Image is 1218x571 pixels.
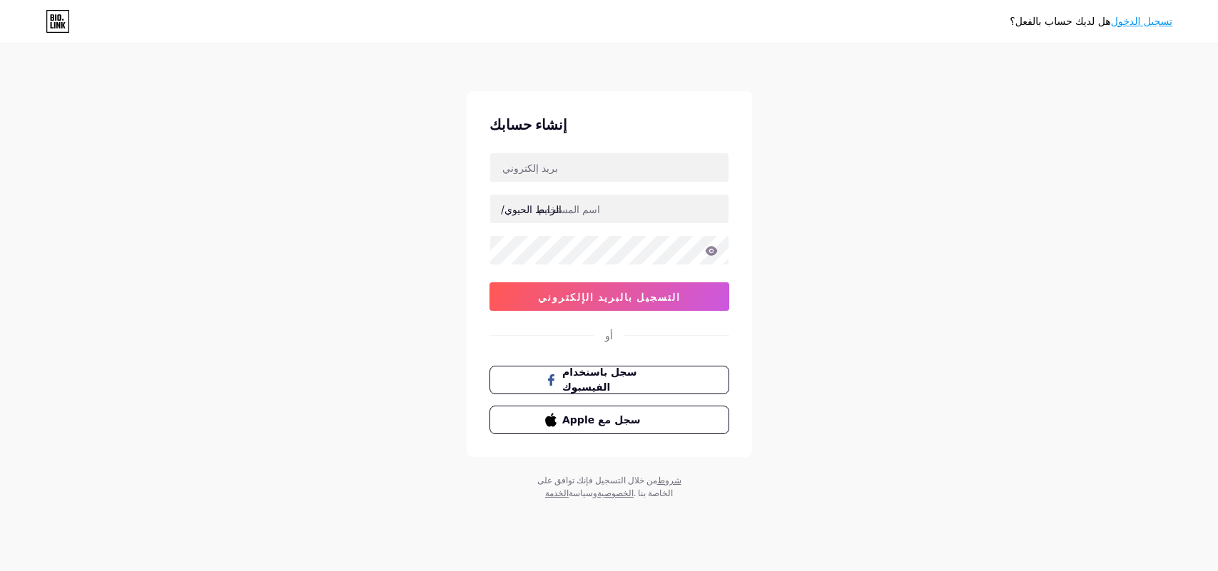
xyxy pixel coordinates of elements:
font: من خلال التسجيل فإنك توافق على [537,475,657,485]
font: التسجيل بالبريد الإلكتروني [538,291,681,303]
a: تسجيل الدخول [1111,16,1172,27]
font: الخاصة بنا . [634,488,673,498]
font: الرابط الحيوي/ [501,203,562,215]
font: سجل باستخدام الفيسبوك [562,366,636,393]
input: بريد إلكتروني [490,153,729,182]
font: إنشاء حسابك [489,116,567,133]
button: التسجيل بالبريد الإلكتروني [489,282,729,311]
font: وسياسة [569,488,597,498]
font: هل لديك حساب بالفعل؟ [1010,16,1111,27]
a: الخصوصية [597,488,634,498]
font: سجل مع Apple [562,414,641,426]
font: أو [605,329,613,341]
button: سجل باستخدام الفيسبوك [489,366,729,394]
button: سجل مع Apple [489,406,729,434]
input: اسم المستخدم [490,195,729,223]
